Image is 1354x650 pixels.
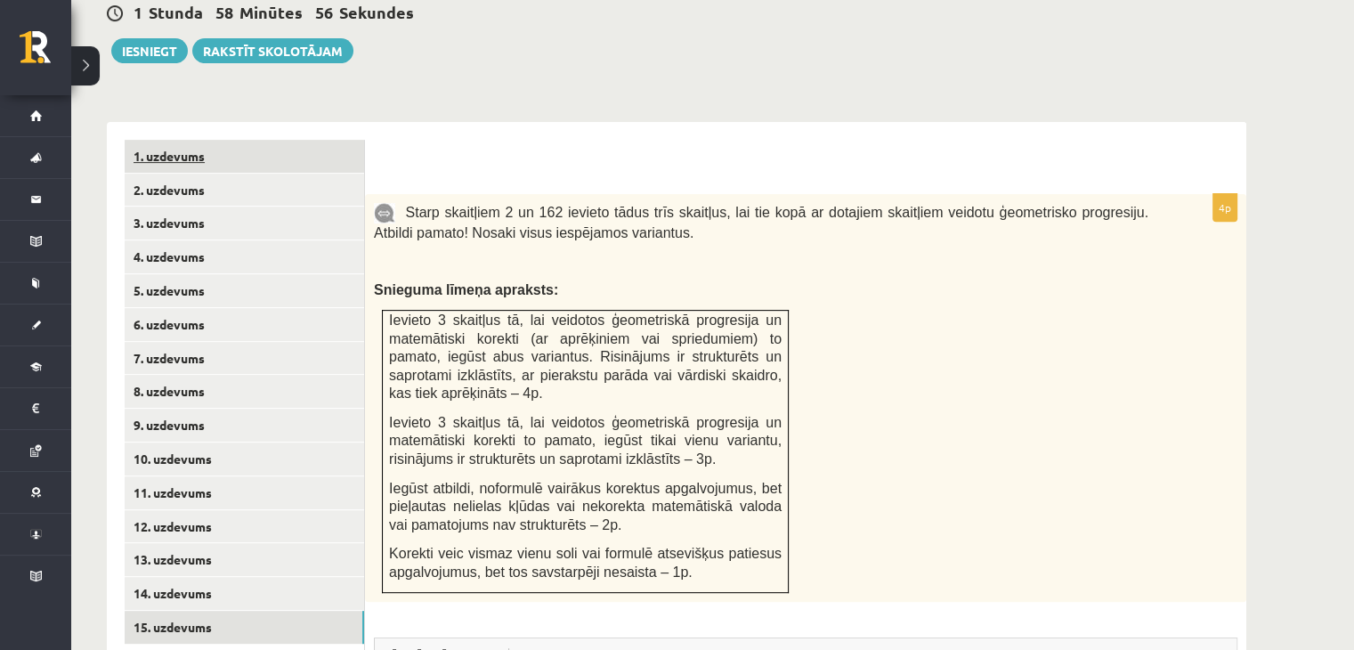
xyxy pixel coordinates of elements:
a: Rīgas 1. Tālmācības vidusskola [20,31,71,76]
span: Ievieto 3 skaitļus tā, lai veidotos ģeometriskā progresija un matemātiski korekti to pamato, iegū... [389,415,782,467]
body: Rich Text Editor, wiswyg-editor-user-answer-47024785309340 [18,18,844,37]
span: 58 [215,2,233,22]
a: 13. uzdevums [125,543,364,576]
span: Iegūst atbildi, noformulē vairākus korektus apgalvojumus, bet pieļautas nelielas kļūdas vai nekor... [389,481,782,532]
a: 5. uzdevums [125,274,364,307]
img: 9k= [374,203,395,223]
span: Ievieto 3 skaitļus tā, lai veidotos ģeometriskā progresija un matemātiski korekti (ar aprēķiniem ... [389,313,782,401]
a: 15. uzdevums [125,611,364,644]
a: 9. uzdevums [125,409,364,442]
button: Iesniegt [111,38,188,63]
a: 10. uzdevums [125,443,364,475]
a: 4. uzdevums [125,240,364,273]
a: 1. uzdevums [125,140,364,173]
a: 6. uzdevums [125,308,364,341]
span: 1 [134,2,142,22]
span: Snieguma līmeņa apraksts: [374,282,558,297]
a: 7. uzdevums [125,342,364,375]
a: 14. uzdevums [125,577,364,610]
span: Starp skaitļiem 2 un 162 ievieto tādus trīs skaitļus, lai tie kopā ar dotajiem skaitļiem veidotu ... [374,205,1148,240]
a: 12. uzdevums [125,510,364,543]
img: Balts.png [383,165,389,172]
p: 4p [1212,193,1237,222]
span: Minūtes [239,2,303,22]
span: Stunda [149,2,203,22]
a: 11. uzdevums [125,476,364,509]
span: Korekti veic vismaz vienu soli vai formulē atsevišķus patiesus apgalvojumus, bet tos savstarpēji ... [389,546,782,580]
span: 56 [315,2,333,22]
a: 3. uzdevums [125,207,364,240]
a: 8. uzdevums [125,375,364,408]
a: Rakstīt skolotājam [192,38,353,63]
span: Sekundes [339,2,414,22]
a: 2. uzdevums [125,174,364,207]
